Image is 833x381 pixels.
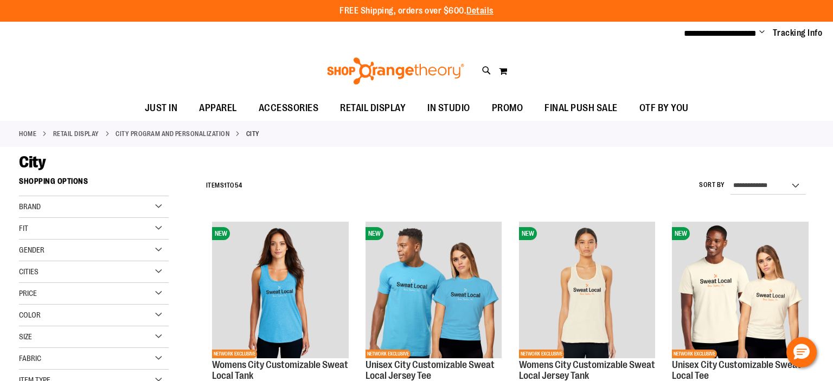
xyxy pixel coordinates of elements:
a: OTF BY YOU [629,96,700,121]
strong: Shopping Options [19,172,169,196]
a: Details [466,6,494,16]
a: Womens City Customizable Sweat Local Jersey Tank [519,359,655,381]
a: CITY PROGRAM AND PERSONALIZATION [116,129,229,139]
label: Sort By [699,180,725,190]
a: Home [19,129,36,139]
img: City Customizable Jersey Racerback Tank [519,222,656,358]
img: City Customizable Perfect Racerback Tank [212,222,349,358]
a: FINAL PUSH SALE [534,96,629,121]
span: NEW [672,227,690,240]
a: City Customizable Perfect Racerback TankNEWNETWORK EXCLUSIVE [212,222,349,360]
button: Account menu [759,28,765,38]
a: RETAIL DISPLAY [53,129,99,139]
a: City Customizable Jersey Racerback TankNEWNETWORK EXCLUSIVE [519,222,656,360]
a: ACCESSORIES [248,96,330,121]
span: Color [19,311,41,319]
span: NETWORK EXCLUSIVE [212,350,257,358]
a: Unisex City Customizable Sweat Local Jersey Tee [366,359,495,381]
span: 1 [224,182,227,189]
span: OTF BY YOU [639,96,689,120]
a: PROMO [481,96,534,121]
span: RETAIL DISPLAY [340,96,406,120]
span: NEW [366,227,383,240]
span: Fit [19,224,28,233]
span: Gender [19,246,44,254]
span: NEW [519,227,537,240]
span: NEW [212,227,230,240]
span: Price [19,289,37,298]
span: ACCESSORIES [259,96,319,120]
span: FINAL PUSH SALE [544,96,618,120]
button: Hello, have a question? Let’s chat. [786,337,817,367]
span: Cities [19,267,39,276]
img: Shop Orangetheory [325,57,466,85]
a: Unisex City Customizable Fine Jersey TeeNEWNETWORK EXCLUSIVE [366,222,502,360]
a: Image of Unisex City Customizable Very Important TeeNEWNETWORK EXCLUSIVE [672,222,809,360]
a: JUST IN [134,96,189,121]
span: 54 [235,182,242,189]
span: APPAREL [199,96,237,120]
span: City [19,153,46,171]
span: Fabric [19,354,41,363]
a: APPAREL [188,96,248,121]
span: JUST IN [145,96,178,120]
a: Unisex City Customizable Sweat Local Tee [672,359,801,381]
a: Womens City Customizable Sweat Local Tank [212,359,348,381]
img: Unisex City Customizable Fine Jersey Tee [366,222,502,358]
span: NETWORK EXCLUSIVE [366,350,411,358]
span: Brand [19,202,41,211]
span: IN STUDIO [427,96,470,120]
a: RETAIL DISPLAY [329,96,416,120]
h2: Items to [206,177,242,194]
a: Tracking Info [773,27,823,39]
a: IN STUDIO [416,96,481,121]
img: Image of Unisex City Customizable Very Important Tee [672,222,809,358]
span: PROMO [492,96,523,120]
span: NETWORK EXCLUSIVE [672,350,717,358]
span: Size [19,332,32,341]
p: FREE Shipping, orders over $600. [339,5,494,17]
strong: City [246,129,260,139]
span: NETWORK EXCLUSIVE [519,350,564,358]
